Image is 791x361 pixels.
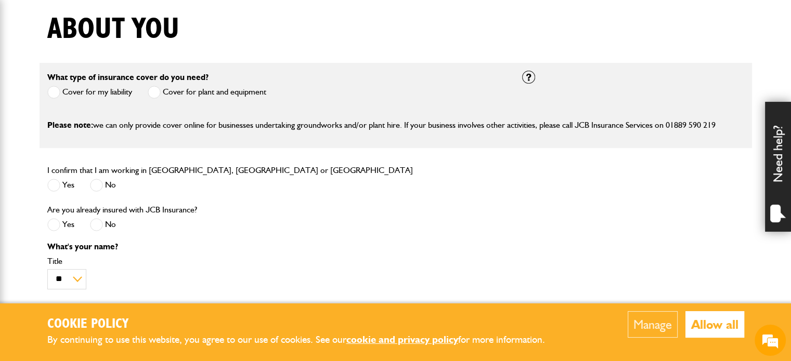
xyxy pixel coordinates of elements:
label: No [90,218,116,231]
label: Yes [47,179,74,192]
span: I would like to discuss an existing policy (including short term hired in plant) [14,124,185,153]
label: Cover for my liability [47,86,132,99]
p: What's your name? [47,243,507,251]
span: I am looking to purchase insurance / I have a question about a quote I am doing [14,89,185,118]
a: cookie and privacy policy [346,333,458,345]
label: No [90,179,116,192]
button: Manage [628,311,678,338]
h2: Cookie Policy [47,316,562,332]
div: JCB Insurance [54,58,175,72]
label: I confirm that I am working in [GEOGRAPHIC_DATA], [GEOGRAPHIC_DATA] or [GEOGRAPHIC_DATA] [47,166,413,175]
textarea: Type your message and hit 'Enter' [5,265,198,302]
span: I do not know the serial number of the item I am trying to insure [14,192,185,221]
label: Cover for plant and equipment [148,86,266,99]
img: d_20077148190_operators_62643000001515001 [18,58,44,72]
label: Title [47,257,507,265]
label: Are you already insured with JCB Insurance? [47,206,197,214]
label: Yes [47,218,74,231]
p: By continuing to use this website, you agree to our use of cookies. See our for more information. [47,332,562,348]
span: I do not know the make/model of the item I am hiring [14,158,185,187]
label: What type of insurance cover do you need? [47,73,209,82]
div: Need help? [765,102,791,232]
span: Please note: [47,120,93,130]
button: Allow all [685,311,744,338]
div: Minimize live chat window [171,5,196,30]
p: we can only provide cover online for businesses undertaking groundworks and/or plant hire. If you... [47,118,744,132]
h1: About you [47,12,179,47]
span: What do JCB's plant policies cover? [50,226,185,244]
